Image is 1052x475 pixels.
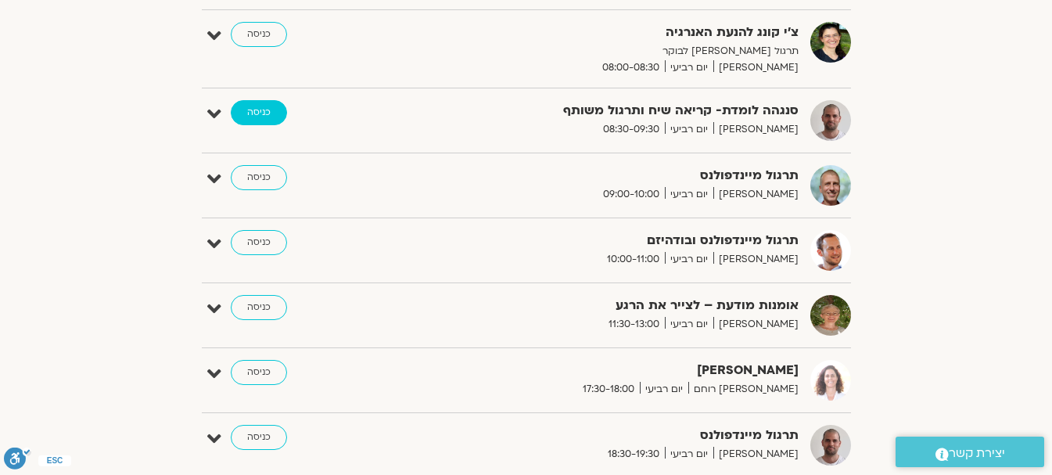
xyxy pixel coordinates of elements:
span: 17:30-18:00 [577,381,640,398]
a: יצירת קשר [896,437,1044,467]
span: [PERSON_NAME] [713,251,799,268]
span: יצירת קשר [949,443,1005,464]
p: תרגול [PERSON_NAME] לבוקר [415,43,799,59]
strong: [PERSON_NAME] [415,360,799,381]
span: יום רביעי [665,446,713,462]
span: 11:30-13:00 [603,316,665,333]
span: [PERSON_NAME] [713,59,799,76]
strong: תרגול מיינדפולנס [415,165,799,186]
a: כניסה [231,295,287,320]
span: יום רביעי [665,316,713,333]
span: 09:00-10:00 [598,186,665,203]
a: כניסה [231,165,287,190]
strong: צ'י קונג להנעת האנרגיה [415,22,799,43]
span: 08:30-09:30 [598,121,665,138]
span: יום רביעי [665,59,713,76]
a: כניסה [231,22,287,47]
span: [PERSON_NAME] [713,316,799,333]
span: יום רביעי [665,121,713,138]
span: יום רביעי [640,381,688,398]
a: כניסה [231,360,287,385]
strong: סנגהה לומדת- קריאה שיח ותרגול משותף [415,100,799,121]
span: 10:00-11:00 [601,251,665,268]
span: [PERSON_NAME] רוחם [688,381,799,398]
span: 08:00-08:30 [597,59,665,76]
a: כניסה [231,230,287,255]
strong: אומנות מודעת – לצייר את הרגע [415,295,799,316]
a: כניסה [231,100,287,125]
span: יום רביעי [665,186,713,203]
span: יום רביעי [665,251,713,268]
span: 18:30-19:30 [602,446,665,462]
strong: תרגול מיינדפולנס ובודהיזם [415,230,799,251]
span: [PERSON_NAME] [713,186,799,203]
strong: תרגול מיינדפולנס [415,425,799,446]
a: כניסה [231,425,287,450]
span: [PERSON_NAME] [713,121,799,138]
span: [PERSON_NAME] [713,446,799,462]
